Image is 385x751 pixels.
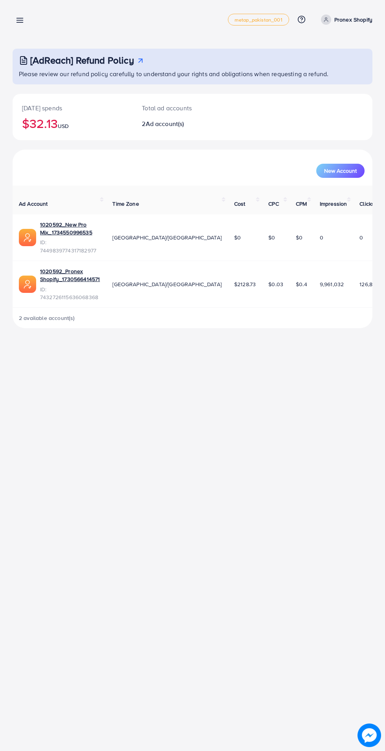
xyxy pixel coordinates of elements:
[234,234,241,241] span: $0
[142,103,213,113] p: Total ad accounts
[359,200,374,208] span: Clicks
[357,724,381,747] img: image
[19,314,75,322] span: 2 available account(s)
[228,14,289,26] a: metap_pakistan_001
[40,221,100,237] a: 1020592_New Pro Mix_1734550996535
[58,122,69,130] span: USD
[40,238,100,254] span: ID: 7449839774317182977
[112,234,222,241] span: [GEOGRAPHIC_DATA]/[GEOGRAPHIC_DATA]
[30,55,134,66] h3: [AdReach] Refund Policy
[235,17,282,22] span: metap_pakistan_001
[318,15,372,25] a: Pronex Shopify
[320,280,344,288] span: 9,961,032
[142,120,213,128] h2: 2
[359,280,379,288] span: 126,870
[19,69,368,79] p: Please review our refund policy carefully to understand your rights and obligations when requesti...
[22,116,123,131] h2: $32.13
[234,200,246,208] span: Cost
[146,119,184,128] span: Ad account(s)
[19,200,48,208] span: Ad Account
[234,280,256,288] span: $2128.73
[112,200,139,208] span: Time Zone
[296,280,307,288] span: $0.4
[22,103,123,113] p: [DATE] spends
[334,15,372,24] p: Pronex Shopify
[268,280,283,288] span: $0.03
[296,200,307,208] span: CPM
[296,234,302,241] span: $0
[359,234,363,241] span: 0
[268,200,279,208] span: CPC
[320,200,347,208] span: Impression
[320,234,323,241] span: 0
[19,229,36,246] img: ic-ads-acc.e4c84228.svg
[316,164,365,178] button: New Account
[324,168,357,174] span: New Account
[19,276,36,293] img: ic-ads-acc.e4c84228.svg
[268,234,275,241] span: $0
[112,280,222,288] span: [GEOGRAPHIC_DATA]/[GEOGRAPHIC_DATA]
[40,285,100,301] span: ID: 7432726115636068368
[40,267,100,283] a: 1020592_Pronex Shopify_1730566414571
